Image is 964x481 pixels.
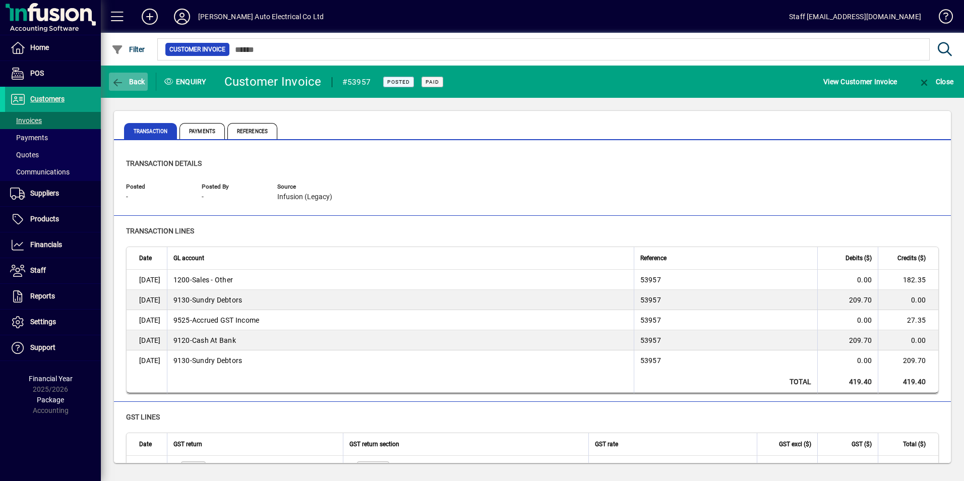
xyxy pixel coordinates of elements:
span: Settings [30,318,56,326]
span: Source [277,184,338,190]
td: [DATE] [127,350,167,371]
td: 209.70 [878,456,938,476]
span: - [202,193,204,201]
td: 53957 [634,330,817,350]
span: GL account [173,253,204,264]
a: POS [5,61,101,86]
span: Transaction [124,123,177,139]
button: Filter [109,40,148,58]
span: Cash At Bank [173,335,236,345]
a: Quotes [5,146,101,163]
span: Credits ($) [897,253,926,264]
span: GST ($) [852,439,872,450]
span: Communications [10,168,70,176]
a: Financials [5,232,101,258]
td: 0.00 [878,290,938,310]
td: 53957 [634,290,817,310]
span: Sundry Debtors [173,295,243,305]
span: Posted [126,184,187,190]
td: [DATE] [127,330,167,350]
td: 53957 [634,350,817,371]
span: Transaction lines [126,227,194,235]
td: 209.70 [817,330,878,350]
td: [DATE] [127,310,167,330]
span: Date [139,439,152,450]
td: [DATE] [127,456,167,476]
a: Communications [5,163,101,181]
a: Products [5,207,101,232]
a: Home [5,35,101,61]
span: GST return [173,439,202,450]
span: Transaction details [126,159,202,167]
td: 419.40 [878,371,938,393]
span: Customers [30,95,65,103]
span: Financial Year [29,375,73,383]
td: 0.00 [817,270,878,290]
span: Date [139,253,152,264]
button: Close [916,73,956,91]
span: Debits ($) [846,253,872,264]
td: 27.35 [878,310,938,330]
span: Reports [30,292,55,300]
app-page-header-button: Back [101,73,156,91]
a: Knowledge Base [931,2,951,35]
a: Invoices [5,112,101,129]
a: Support [5,335,101,360]
td: 209.70 [878,350,938,371]
td: 53957 [634,270,817,290]
a: Reports [5,284,101,309]
a: Suppliers [5,181,101,206]
span: Home [30,43,49,51]
td: 0.00 [878,330,938,350]
span: View Customer Invoice [823,74,897,90]
span: Posted by [202,184,262,190]
td: 209.70 [817,290,878,310]
span: Paid [426,79,439,85]
span: Products [30,215,59,223]
span: Package [37,396,64,404]
span: Close [918,78,953,86]
button: Add [134,8,166,26]
span: Financials [30,240,62,249]
td: Total [634,371,817,393]
td: [DATE] [127,290,167,310]
td: 182.35 [757,456,817,476]
td: 53957 [634,310,817,330]
span: Customer Invoice [169,44,225,54]
div: [PERSON_NAME] Auto Electrical Co Ltd [198,9,324,25]
span: Invoices [10,116,42,125]
span: - [126,193,128,201]
span: Back [111,78,145,86]
span: GST rate [595,439,618,450]
span: Support [30,343,55,351]
td: 0.00 [817,350,878,371]
td: 182.35 [878,270,938,290]
button: Back [109,73,148,91]
span: Payments [10,134,48,142]
span: Sales - Other [173,275,233,285]
span: References [227,123,277,139]
div: #53957 [342,74,371,90]
span: Suppliers [30,189,59,197]
span: Quotes [10,151,39,159]
span: Accrued GST Income [173,315,260,325]
div: Enquiry [156,74,217,90]
span: Staff [30,266,46,274]
td: 27.35 [817,456,878,476]
span: Sundry Debtors [173,355,243,366]
span: GST return section [349,439,399,450]
span: Infusion (Legacy) [277,193,332,201]
span: Payments [179,123,225,139]
span: Posted [387,79,410,85]
app-page-header-button: Close enquiry [908,73,964,91]
span: Reference [640,253,667,264]
td: Standard [588,456,757,476]
button: View Customer Invoice [821,73,899,91]
span: Filter [111,45,145,53]
td: 419.40 [817,371,878,393]
td: 0.00 [817,310,878,330]
div: Customer Invoice [224,74,322,90]
a: Settings [5,310,101,335]
td: [DATE] [127,270,167,290]
span: GST lines [126,413,160,421]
